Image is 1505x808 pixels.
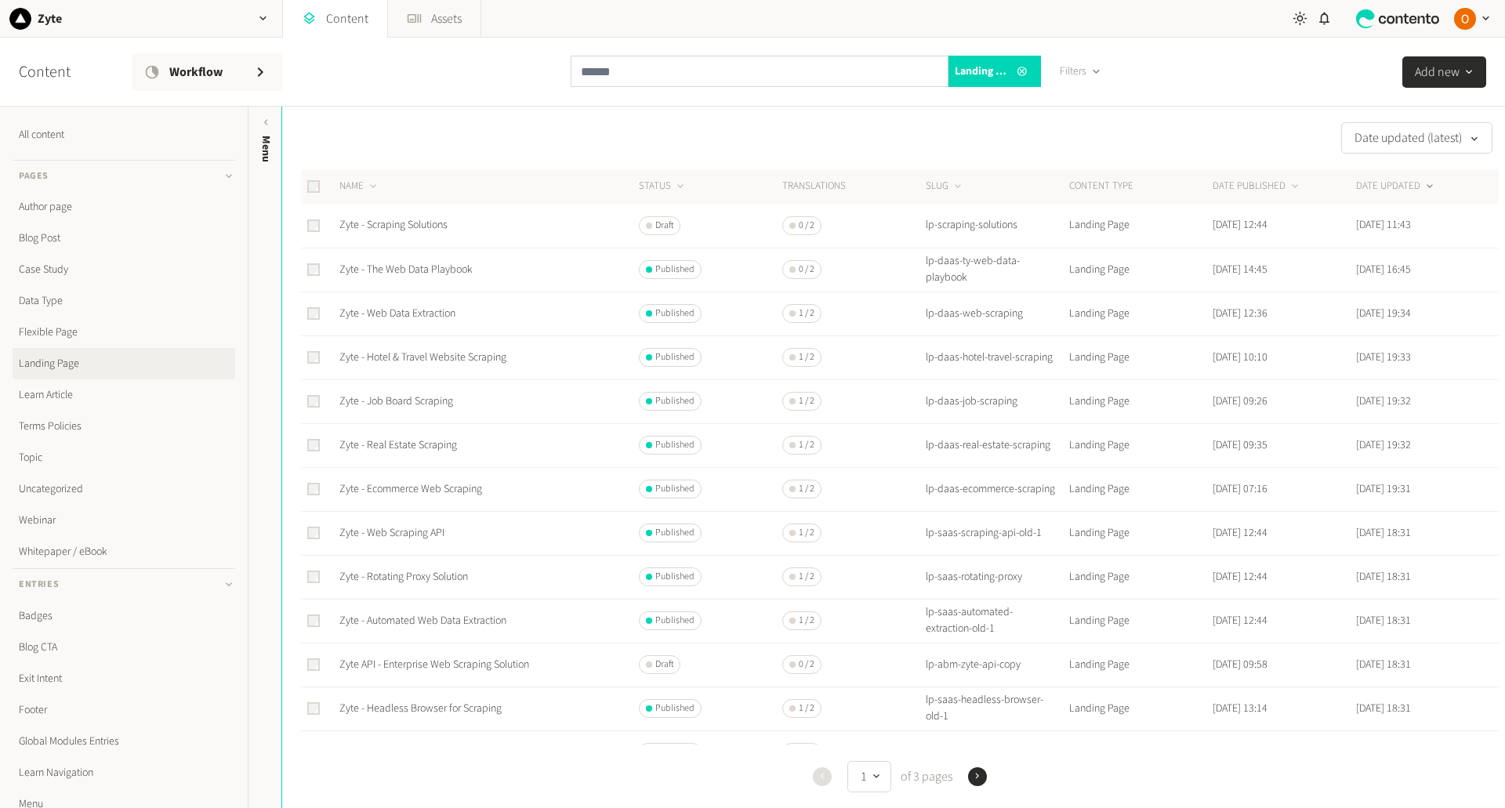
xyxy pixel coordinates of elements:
[955,63,1010,80] span: Landing Page
[1213,701,1267,716] time: [DATE] 13:14
[925,204,1068,248] td: lp-scraping-solutions
[1213,525,1267,541] time: [DATE] 12:44
[925,511,1068,555] td: lp-saas-scraping-api-old-1
[169,63,241,82] span: Workflow
[799,701,814,716] span: 1 / 2
[1068,335,1212,379] td: Landing Page
[13,694,235,726] a: Footer
[1068,643,1212,687] td: Landing Page
[799,658,814,672] span: 0 / 2
[1213,745,1267,760] time: [DATE] 09:36
[339,306,455,321] a: Zyte - Web Data Extraction
[339,525,444,541] a: Zyte - Web Scraping API
[13,505,235,536] a: Webinar
[655,263,694,277] span: Published
[339,350,506,365] a: Zyte - Hotel & Travel Website Scraping
[1068,730,1212,774] td: Landing Page
[1213,179,1301,194] button: DATE PUBLISHED
[1068,511,1212,555] td: Landing Page
[1068,423,1212,467] td: Landing Page
[925,643,1068,687] td: lp-abm-zyte-api-copy
[1060,63,1086,80] span: Filters
[13,600,235,632] a: Badges
[1213,306,1267,321] time: [DATE] 12:36
[1341,122,1492,154] button: Date updated (latest)
[655,438,694,452] span: Published
[1213,393,1267,409] time: [DATE] 09:26
[13,348,235,379] a: Landing Page
[799,526,814,540] span: 1 / 2
[847,761,891,792] button: 1
[655,482,694,496] span: Published
[1213,569,1267,585] time: [DATE] 12:44
[13,317,235,348] a: Flexible Page
[799,394,814,408] span: 1 / 2
[799,570,814,584] span: 1 / 2
[1213,217,1267,233] time: [DATE] 12:44
[339,569,468,585] a: Zyte - Rotating Proxy Solution
[1213,437,1267,453] time: [DATE] 09:35
[19,169,49,183] span: Pages
[1356,437,1411,453] time: [DATE] 19:32
[1068,204,1212,248] td: Landing Page
[898,767,952,786] span: of 3 pages
[339,745,438,760] a: Zyte - AI Web Scraping
[1213,657,1267,672] time: [DATE] 09:58
[639,179,687,194] button: STATUS
[925,292,1068,335] td: lp-daas-web-scraping
[655,614,694,628] span: Published
[1356,262,1411,277] time: [DATE] 16:45
[13,726,235,757] a: Global Modules Entries
[799,350,814,364] span: 1 / 2
[1356,701,1411,716] time: [DATE] 18:31
[1068,555,1212,599] td: Landing Page
[339,179,379,194] button: NAME
[799,614,814,628] span: 1 / 2
[925,467,1068,511] td: lp-daas-ecommerce-scraping
[1213,613,1267,629] time: [DATE] 12:44
[799,219,814,233] span: 0 / 2
[339,262,473,277] a: Zyte - The Web Data Playbook
[13,285,235,317] a: Data Type
[799,306,814,321] span: 1 / 2
[799,482,814,496] span: 1 / 2
[19,578,59,592] span: Entries
[38,9,62,28] h2: Zyte
[799,438,814,452] span: 1 / 2
[13,119,235,150] a: All content
[655,219,673,233] span: Draft
[1402,56,1486,88] button: Add new
[1047,56,1114,87] button: Filters
[339,437,457,453] a: Zyte - Real Estate Scraping
[925,335,1068,379] td: lp-daas-hotel-travel-scraping
[339,393,453,409] a: Zyte - Job Board Scraping
[13,757,235,788] a: Learn Navigation
[1356,306,1411,321] time: [DATE] 19:34
[1068,292,1212,335] td: Landing Page
[339,701,502,716] a: Zyte - Headless Browser for Scraping
[339,481,482,497] a: Zyte - Ecommerce Web Scraping
[1068,169,1212,204] th: CONTENT TYPE
[925,687,1068,730] td: lp-saas-headless-browser-old-1
[13,536,235,567] a: Whitepaper / eBook
[1356,569,1411,585] time: [DATE] 18:31
[1356,393,1411,409] time: [DATE] 19:32
[1356,179,1436,194] button: DATE UPDATED
[925,555,1068,599] td: lp-saas-rotating-proxy
[925,599,1068,643] td: lp-saas-automated-extraction-old-1
[1068,248,1212,292] td: Landing Page
[1356,613,1411,629] time: [DATE] 18:31
[339,217,448,233] a: Zyte - Scraping Solutions
[655,658,673,672] span: Draft
[1068,467,1212,511] td: Landing Page
[655,526,694,540] span: Published
[339,613,506,629] a: Zyte - Automated Web Data Extraction
[13,223,235,254] a: Blog Post
[926,179,964,194] button: SLUG
[19,60,107,84] h2: Content
[925,730,1068,774] td: lp-saas-ai-scraping-b
[9,8,31,30] img: Zyte
[1213,350,1267,365] time: [DATE] 10:10
[655,394,694,408] span: Published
